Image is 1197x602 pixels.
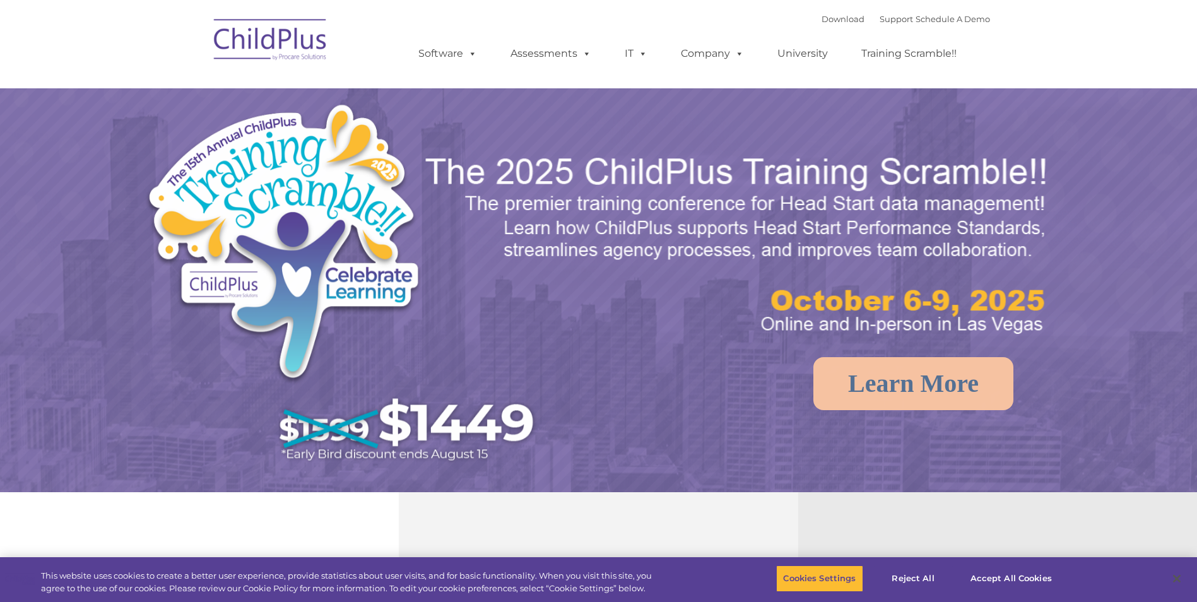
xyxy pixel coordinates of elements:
[880,14,913,24] a: Support
[498,41,604,66] a: Assessments
[822,14,990,24] font: |
[964,565,1059,592] button: Accept All Cookies
[668,41,757,66] a: Company
[208,10,334,73] img: ChildPlus by Procare Solutions
[776,565,863,592] button: Cookies Settings
[916,14,990,24] a: Schedule A Demo
[874,565,953,592] button: Reject All
[765,41,840,66] a: University
[612,41,660,66] a: IT
[813,357,1013,410] a: Learn More
[41,570,658,594] div: This website uses cookies to create a better user experience, provide statistics about user visit...
[849,41,969,66] a: Training Scramble!!
[1163,565,1191,593] button: Close
[822,14,864,24] a: Download
[406,41,490,66] a: Software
